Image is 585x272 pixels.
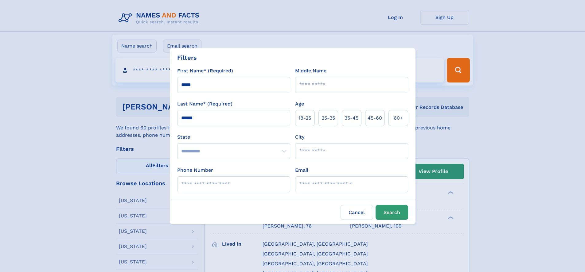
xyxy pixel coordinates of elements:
[322,114,335,122] span: 25‑35
[345,114,358,122] span: 35‑45
[368,114,382,122] span: 45‑60
[177,53,197,62] div: Filters
[376,205,408,220] button: Search
[177,133,290,141] label: State
[177,100,232,108] label: Last Name* (Required)
[295,133,304,141] label: City
[394,114,403,122] span: 60+
[341,205,373,220] label: Cancel
[295,67,326,75] label: Middle Name
[177,167,213,174] label: Phone Number
[295,167,308,174] label: Email
[177,67,233,75] label: First Name* (Required)
[298,114,311,122] span: 18‑25
[295,100,304,108] label: Age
